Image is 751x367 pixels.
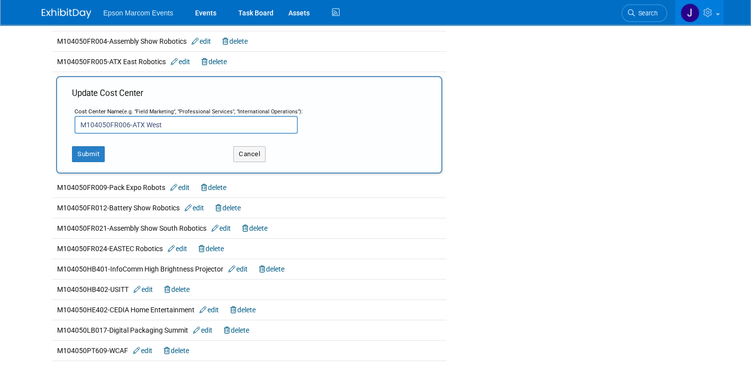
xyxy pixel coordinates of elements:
[259,265,284,273] a: delete
[224,326,249,334] a: delete
[171,58,190,66] a: edit
[164,347,189,355] a: delete
[215,204,241,212] a: delete
[122,108,301,115] span: (e.g. "Field Marketing", "Professional Services", "International Operations")
[233,146,266,162] button: Cancel
[211,224,231,232] a: edit
[57,306,256,314] span: M104050HE402-CEDIA Home Entertainment
[230,306,256,314] a: delete
[57,245,224,253] span: M104050FR024-EASTEC Robotics
[199,245,224,253] a: delete
[57,285,190,293] span: M104050HB402-USITT
[192,37,211,45] a: edit
[681,3,699,22] img: Jenny Gowers
[202,58,227,66] a: delete
[57,58,227,66] span: M104050FR005-ATX East Robotics
[228,265,248,273] a: edit
[242,224,268,232] a: delete
[133,347,152,355] a: edit
[57,347,189,355] span: M104050PT609-WCAF
[103,9,173,17] span: Epson Marcom Events
[74,107,303,116] div: Cost Center Name :
[57,37,248,45] span: M104050FR004-Assembly Show Robotics
[621,4,667,22] a: Search
[72,88,426,107] div: Update Cost Center
[57,224,268,232] span: M104050FR021-Assembly Show South Robotics
[42,8,91,18] img: ExhibitDay
[134,285,153,293] a: edit
[57,326,249,334] span: M104050LB017-Digital Packaging Summit
[170,183,190,191] a: edit
[200,306,219,314] a: edit
[164,285,190,293] a: delete
[185,204,204,212] a: edit
[168,245,187,253] a: edit
[222,37,248,45] a: delete
[57,204,241,212] span: M104050FR012-Battery Show Robotics
[72,146,105,162] button: Submit
[635,9,658,17] span: Search
[193,326,212,334] a: edit
[57,183,226,191] span: M104050FR009-Pack Expo Robots
[201,183,226,191] a: delete
[57,265,284,273] span: M104050HB401-InfoComm High Brightness Projector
